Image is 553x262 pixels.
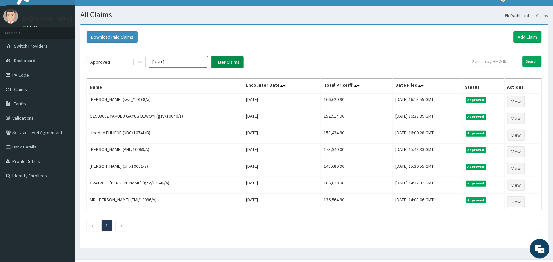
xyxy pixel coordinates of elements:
a: View [507,163,525,174]
td: Heddad EHIJENE (NBC/10741/B) [87,127,243,144]
td: 152,914.90 [321,110,393,127]
td: [DATE] 16:00:28 GMT [393,127,463,144]
td: 148,680.90 [321,160,393,177]
a: View [507,180,525,191]
span: Approved [466,181,486,186]
a: View [507,96,525,107]
td: [DATE] [243,144,321,160]
span: Dashboard [14,58,35,63]
input: Select Month and Year [149,56,208,68]
td: [DATE] [243,194,321,210]
button: Filter Claims [211,56,244,68]
span: We're online! [38,82,90,148]
div: Approved [90,59,110,65]
button: Download Paid Claims [87,31,138,43]
td: 136,564.90 [321,194,393,210]
td: [DATE] 15:48:33 GMT [393,144,463,160]
td: G2412003 [PERSON_NAME] (gsv/12646/a) [87,177,243,194]
textarea: Type your message and hit 'Enter' [3,179,125,201]
a: View [507,196,525,207]
td: [DATE] [243,110,321,127]
a: Dashboard [505,13,529,18]
td: [DATE] [243,160,321,177]
span: Approved [466,147,486,153]
td: [PERSON_NAME] (PHL/10069/A) [87,144,243,160]
div: Chat with us now [34,37,110,45]
th: Name [87,79,243,94]
td: 173,940.00 [321,144,393,160]
span: Switch Providers [14,43,48,49]
td: 106,020.90 [321,177,393,194]
td: [DATE] [243,127,321,144]
td: [DATE] 15:39:55 GMT [393,160,463,177]
h1: All Claims [80,10,548,19]
td: [PERSON_NAME] (phl/10081/a) [87,160,243,177]
td: 158,434.90 [321,127,393,144]
th: Encounter Date [243,79,321,94]
a: Page 1 is your current page [106,223,108,229]
td: [PERSON_NAME] (swg/10168/a) [87,93,243,110]
a: Next page [120,223,123,229]
img: User Image [3,9,18,24]
p: Dr [PERSON_NAME] [23,16,73,22]
a: Add Claim [514,31,542,43]
td: [DATE] [243,93,321,110]
span: Tariffs [14,101,26,107]
a: View [507,146,525,157]
a: View [507,113,525,124]
td: MR. [PERSON_NAME] (FMI/10096/A) [87,194,243,210]
th: Date Filed [393,79,463,94]
input: Search [523,56,542,67]
span: Approved [466,97,486,103]
a: Previous page [91,223,94,229]
img: d_794563401_company_1708531726252_794563401 [12,33,27,49]
span: Claims [14,86,27,92]
td: [DATE] 16:33:39 GMT [393,110,463,127]
td: [DATE] [243,177,321,194]
li: Claims [530,13,548,18]
span: Approved [466,114,486,120]
td: G1908002 YAKUBU GAYUS BEWOYI (gsv/10640/a) [87,110,243,127]
div: Minimize live chat window [107,3,123,19]
a: View [507,130,525,141]
th: Actions [505,79,541,94]
td: [DATE] 14:32:32 GMT [393,177,463,194]
a: Online [23,25,39,29]
span: Approved [466,197,486,203]
th: Status [462,79,505,94]
input: Search by HMO ID [468,56,520,67]
span: Approved [466,131,486,136]
td: 166,620.90 [321,93,393,110]
span: Approved [466,164,486,170]
td: [DATE] 16:18:55 GMT [393,93,463,110]
th: Total Price(₦) [321,79,393,94]
td: [DATE] 14:08:06 GMT [393,194,463,210]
